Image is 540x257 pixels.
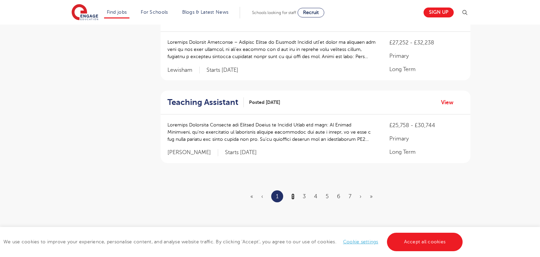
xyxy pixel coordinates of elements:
[298,8,324,17] a: Recruit
[424,8,454,17] a: Sign up
[370,193,373,200] a: Last
[206,67,238,74] p: Starts [DATE]
[389,65,463,73] p: Long Term
[389,148,463,156] p: Long Term
[252,10,296,15] span: Schools looking for staff
[276,192,278,201] a: 1
[303,193,306,200] a: 3
[225,149,257,156] p: Starts [DATE]
[360,193,362,200] a: Next
[72,4,98,21] img: Engage Education
[326,193,329,200] a: 5
[343,239,378,244] a: Cookie settings
[3,239,464,244] span: We use cookies to improve your experience, personalise content, and analyse website traffic. By c...
[337,193,340,200] a: 6
[261,193,263,200] span: ‹
[167,121,376,143] p: Loremips Dolorsita Consecte adi Elitsed Doeius te Incidid Utlab etd magn: Al Enimad Minimveni, qu...
[389,135,463,143] p: Primary
[167,97,238,107] h2: Teaching Assistant
[291,193,294,200] a: 2
[303,10,319,15] span: Recruit
[441,98,459,107] a: View
[107,10,127,15] a: Find jobs
[389,39,463,47] p: £27,252 - £32,238
[349,193,351,200] a: 7
[249,99,280,106] span: Posted [DATE]
[314,193,317,200] a: 4
[250,193,253,200] span: «
[167,39,376,60] p: Loremips Dolorsit Ametconse – Adipisc Elitse do Eiusmodt Incidid utl’et dolor ma aliquaen adm ven...
[389,52,463,60] p: Primary
[389,121,463,130] p: £25,758 - £30,744
[167,97,244,107] a: Teaching Assistant
[387,233,463,251] a: Accept all cookies
[141,10,168,15] a: For Schools
[167,67,200,74] span: Lewisham
[167,149,218,156] span: [PERSON_NAME]
[182,10,229,15] a: Blogs & Latest News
